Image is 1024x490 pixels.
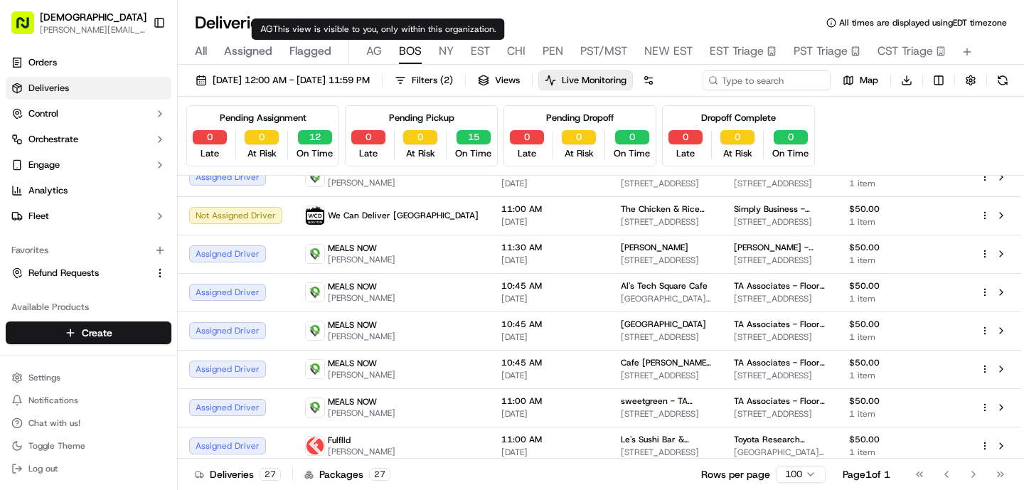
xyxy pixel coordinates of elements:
img: melas_now_logo.png [306,283,324,302]
span: [STREET_ADDRESS] [621,408,711,420]
span: [PERSON_NAME] [328,446,395,457]
span: 1 item [849,447,897,458]
span: 11:00 AM [501,434,598,445]
span: 10:45 AM [501,280,598,292]
span: 1 item [849,370,897,381]
span: [DATE] [501,216,598,228]
span: Notifications [28,395,78,406]
span: [PERSON_NAME] [328,408,395,419]
span: Orders [28,56,57,69]
span: Orchestrate [28,133,78,146]
button: 0 [193,130,227,144]
span: 1 item [849,408,897,420]
span: Views [495,74,520,87]
span: 11:00 AM [501,203,598,215]
span: Late [518,147,536,160]
span: $50.00 [849,242,897,253]
span: Toyota Research Institute - TRI - Floor 600/700, Suite 6-501 [734,434,826,445]
span: API Documentation [134,206,228,220]
span: Engage [28,159,60,171]
span: [DEMOGRAPHIC_DATA] [40,10,146,24]
button: Map [836,70,885,90]
span: [PERSON_NAME] [621,242,688,253]
span: Deliveries [28,82,69,95]
div: Packages [304,467,390,481]
button: Refresh [993,70,1013,90]
span: PST/MST [580,43,627,60]
div: Pending Dropoff [546,112,614,124]
span: 10:45 AM [501,357,598,368]
span: Control [28,107,58,120]
span: $50.00 [849,357,897,368]
button: 0 [510,130,544,144]
span: [STREET_ADDRESS] [734,370,826,381]
span: 1 item [849,216,897,228]
button: 0 [562,130,596,144]
span: [GEOGRAPHIC_DATA][STREET_ADDRESS][GEOGRAPHIC_DATA] [621,293,711,304]
span: Toggle Theme [28,440,85,452]
span: On Time [297,147,333,160]
span: [PERSON_NAME] [328,369,395,380]
span: Refund Requests [28,267,99,279]
button: Start new chat [242,140,259,157]
span: [DATE] [501,178,598,189]
span: Log out [28,463,58,474]
img: profile_wcd-boston.png [306,206,324,225]
span: [STREET_ADDRESS] [621,370,711,381]
span: 11:30 AM [501,242,598,253]
span: sweetgreen - TA Associates [621,395,711,407]
button: Filters(2) [388,70,459,90]
span: 1 item [849,331,897,343]
span: NY [439,43,454,60]
span: 10:45 AM [501,319,598,330]
button: Chat with us! [6,413,171,433]
div: 27 [369,468,390,481]
button: 0 [403,130,437,144]
span: Fleet [28,210,49,223]
button: Toggle Theme [6,436,171,456]
span: 1 item [849,293,897,304]
span: CST Triage [878,43,933,60]
span: Knowledge Base [28,206,109,220]
span: Live Monitoring [562,74,626,87]
span: CHI [507,43,526,60]
span: TA Associates - Floor 56 [734,357,826,368]
span: 1 item [849,178,897,189]
span: At Risk [723,147,752,160]
button: [DATE] 12:00 AM - [DATE] 11:59 PM [189,70,376,90]
span: Create [82,326,112,340]
span: BOS [399,43,422,60]
span: [DATE] 12:00 AM - [DATE] 11:59 PM [213,74,370,87]
span: Map [860,74,878,87]
span: [STREET_ADDRESS] [734,293,826,304]
div: Pending Pickup [389,112,454,124]
img: melas_now_logo.png [306,398,324,417]
span: $50.00 [849,280,897,292]
button: 0 [720,130,754,144]
div: AG [252,18,505,40]
button: Engage [6,154,171,176]
span: [STREET_ADDRESS] [734,255,826,266]
span: [PERSON_NAME] [328,254,395,265]
span: At Risk [247,147,277,160]
span: $50.00 [849,203,897,215]
span: [DATE] [501,293,598,304]
span: [STREET_ADDRESS] [621,255,711,266]
div: We're available if you need us! [48,150,180,161]
div: Dropoff Complete [701,112,776,124]
span: This view is visible to you, only within this organization. [273,23,496,35]
span: [PERSON_NAME] - Floor 9 [734,242,826,253]
button: Refund Requests [6,262,171,284]
img: melas_now_logo.png [306,245,324,263]
span: $50.00 [849,434,897,445]
button: Views [471,70,526,90]
div: Page 1 of 1 [843,467,890,481]
div: 💻 [120,208,132,219]
div: 27 [260,468,281,481]
div: Pending Assignment0Late0At Risk12On Time [186,105,339,166]
span: $50.00 [849,319,897,330]
span: [DATE] [501,255,598,266]
button: 0 [668,130,703,144]
div: Pending Dropoff0Late0At Risk0On Time [503,105,656,166]
span: [PERSON_NAME] [328,331,395,342]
